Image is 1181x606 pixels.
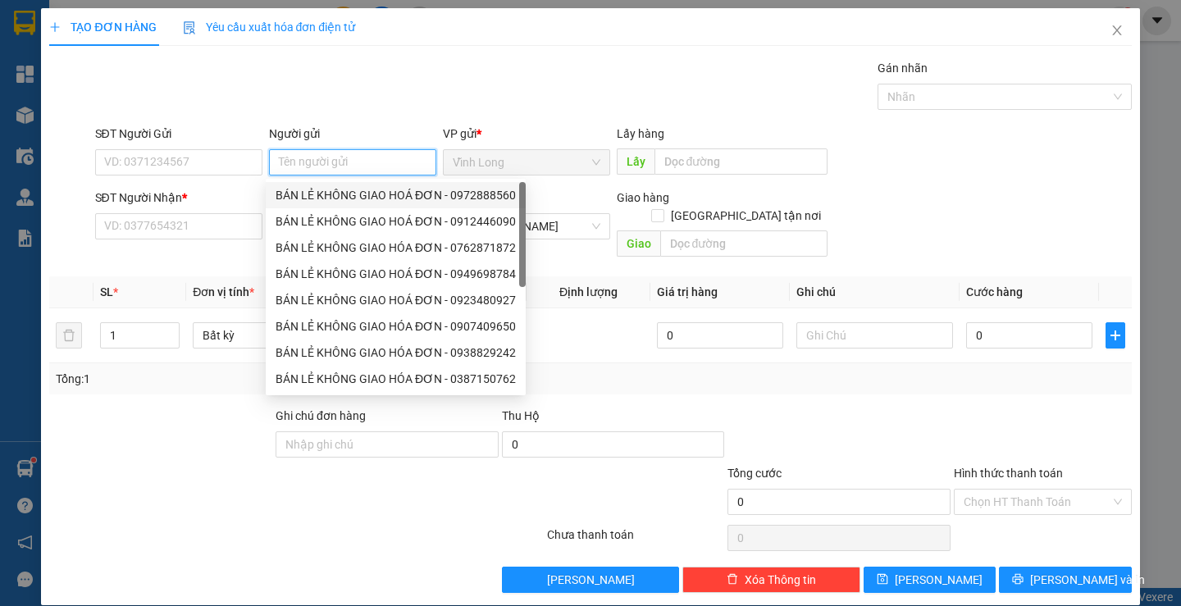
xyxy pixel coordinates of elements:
span: Xóa Thông tin [745,571,816,589]
button: save[PERSON_NAME] [864,567,996,593]
span: save [877,573,888,586]
span: printer [1012,573,1024,586]
span: TP. Hồ Chí Minh [453,214,600,239]
div: BÁN LẺ KHÔNG GIAO HOÁ ĐƠN - 0912446090 [276,212,516,230]
label: Ghi chú đơn hàng [276,409,366,422]
label: Gán nhãn [878,62,928,75]
div: BÁN LẺ KHÔNG GIAO HÓA ĐƠN - 0387150762 [276,370,516,388]
div: 0906438368 [107,73,238,96]
input: Ghi Chú [796,322,953,349]
span: [PERSON_NAME] và In [1030,571,1145,589]
div: BÁN LẺ KHÔNG GIAO HÓA ĐƠN - 0938829242 [276,344,516,362]
div: BÁN LẺ KHÔNG GIAO HÓA ĐƠN - 0907409650 [276,317,516,335]
div: BÁN LẺ KHÔNG GIAO HOÁ ĐƠN - 0923480927 [276,291,516,309]
button: printer[PERSON_NAME] và In [999,567,1131,593]
th: Ghi chú [790,276,960,308]
div: BÁN LẺ KHÔNG GIAO HÓA ĐƠN - 0387150762 [266,366,526,392]
span: Nhận: [107,16,146,33]
div: BÁN LẺ KHÔNG GIAO HOÁ ĐƠN - 0912446090 [266,208,526,235]
span: Lấy hàng [617,127,664,140]
div: SĐT Người Gửi [95,125,262,143]
div: BÁN LẺ KHÔNG GIAO HOÁ ĐƠN - 0923480927 [266,287,526,313]
div: BÁN LẺ KHÔNG GIAO HOÁ ĐƠN - 0972888560 [276,186,516,204]
span: Gửi: [14,16,39,33]
div: BÁN LẺ KHÔNG GIAO HOÁ ĐƠN - 0949698784 [266,261,526,287]
input: Dọc đường [660,230,828,257]
span: Giao [617,230,660,257]
button: Close [1094,8,1140,54]
div: BÁN LẺ KHÔNG GIAO HOÁ ĐƠN [14,53,95,132]
div: LAB BAMBOO [107,53,238,73]
div: SĐT Người Nhận [95,189,262,207]
span: Định lượng [559,285,618,298]
div: BÁN LẺ KHÔNG GIAO HÓA ĐƠN - 0762871872 [276,239,516,257]
span: Tổng cước [727,467,782,480]
div: Chưa thanh toán [545,526,727,554]
span: Giá trị hàng [657,285,718,298]
div: Tổng: 1 [56,370,457,388]
button: delete [56,322,82,349]
span: Đơn vị tính [193,285,254,298]
span: delete [727,573,738,586]
button: plus [1106,322,1125,349]
input: Ghi chú đơn hàng [276,431,499,458]
span: plus [1106,329,1124,342]
div: BÁN LẺ KHÔNG GIAO HOÁ ĐƠN - 0972888560 [266,182,526,208]
button: deleteXóa Thông tin [682,567,860,593]
div: Người gửi [269,125,436,143]
span: Lấy [617,148,654,175]
div: VP gửi [443,125,610,143]
span: Thu Hộ [502,409,540,422]
span: [PERSON_NAME] [547,571,635,589]
div: Vĩnh Long [14,14,95,53]
label: Hình thức thanh toán [954,467,1063,480]
span: close [1110,24,1124,37]
span: plus [49,21,61,33]
span: SL [100,285,113,298]
span: Bất kỳ [203,323,340,348]
span: TẠO ĐƠN HÀNG [49,21,156,34]
img: icon [183,21,196,34]
div: BÁN LẺ KHÔNG GIAO HÓA ĐƠN - 0762871872 [266,235,526,261]
span: [PERSON_NAME] [895,571,983,589]
div: BÁN LẺ KHÔNG GIAO HÓA ĐƠN - 0907409650 [266,313,526,339]
input: 0 [657,322,783,349]
span: Giao hàng [617,191,669,204]
span: Vĩnh Long [453,150,600,175]
span: Yêu cầu xuất hóa đơn điện tử [183,21,356,34]
div: BÁN LẺ KHÔNG GIAO HÓA ĐƠN - 0938829242 [266,339,526,366]
button: [PERSON_NAME] [502,567,680,593]
div: TP. [PERSON_NAME] [107,14,238,53]
div: BÁN LẺ KHÔNG GIAO HOÁ ĐƠN - 0949698784 [276,265,516,283]
input: Dọc đường [654,148,828,175]
span: Cước hàng [966,285,1023,298]
span: [GEOGRAPHIC_DATA] tận nơi [664,207,828,225]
